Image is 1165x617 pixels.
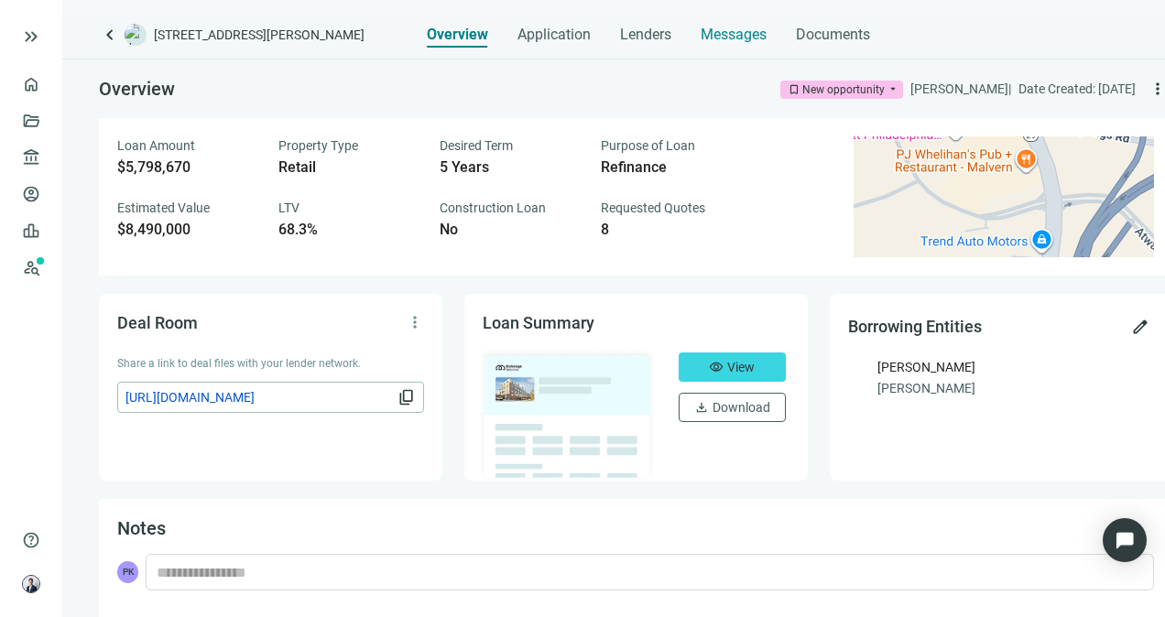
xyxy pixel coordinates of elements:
[788,83,800,96] span: bookmark
[278,158,418,177] div: Retail
[601,221,740,239] div: 8
[620,26,671,44] span: Lenders
[910,79,1011,99] div: [PERSON_NAME] |
[117,221,256,239] div: $8,490,000
[427,26,488,44] span: Overview
[22,531,40,549] span: help
[440,200,546,215] span: Construction Loan
[477,347,657,482] img: dealOverviewImg
[601,138,695,153] span: Purpose of Loan
[20,26,42,48] button: keyboard_double_arrow_right
[278,138,358,153] span: Property Type
[154,26,365,44] span: [STREET_ADDRESS][PERSON_NAME]
[601,158,740,177] div: Refinance
[440,221,579,239] div: No
[278,200,299,215] span: LTV
[397,388,416,406] span: content_copy
[440,158,579,177] div: 5 Years
[400,308,430,337] button: more_vert
[877,357,975,377] div: [PERSON_NAME]
[796,26,870,44] span: Documents
[117,357,361,370] span: Share a link to deal files with your lender network.
[117,561,138,583] span: PK
[99,78,175,100] span: Overview
[117,138,195,153] span: Loan Amount
[877,378,1155,398] div: [PERSON_NAME]
[601,200,705,215] span: Requested Quotes
[117,517,166,539] span: Notes
[694,400,709,415] span: download
[802,81,885,99] div: New opportunity
[1131,318,1149,336] span: edit
[679,352,786,382] button: visibilityView
[848,317,982,336] span: Borrowing Entities
[701,26,767,43] span: Messages
[1126,312,1155,341] button: edit
[440,138,513,153] span: Desired Term
[727,360,755,374] span: View
[517,26,591,44] span: Application
[406,313,424,331] span: more_vert
[1103,518,1147,562] div: Open Intercom Messenger
[1018,79,1136,99] div: Date Created: [DATE]
[99,24,121,46] a: keyboard_arrow_left
[679,393,786,422] button: downloadDownload
[125,24,147,46] img: deal-logo
[117,200,210,215] span: Estimated Value
[709,360,724,374] span: visibility
[713,400,770,415] span: Download
[117,158,256,177] div: $5,798,670
[23,576,39,592] img: avatar
[22,148,35,167] span: account_balance
[278,221,418,239] div: 68.3%
[125,387,394,407] span: [URL][DOMAIN_NAME]
[117,313,198,332] span: Deal Room
[483,313,594,332] span: Loan Summary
